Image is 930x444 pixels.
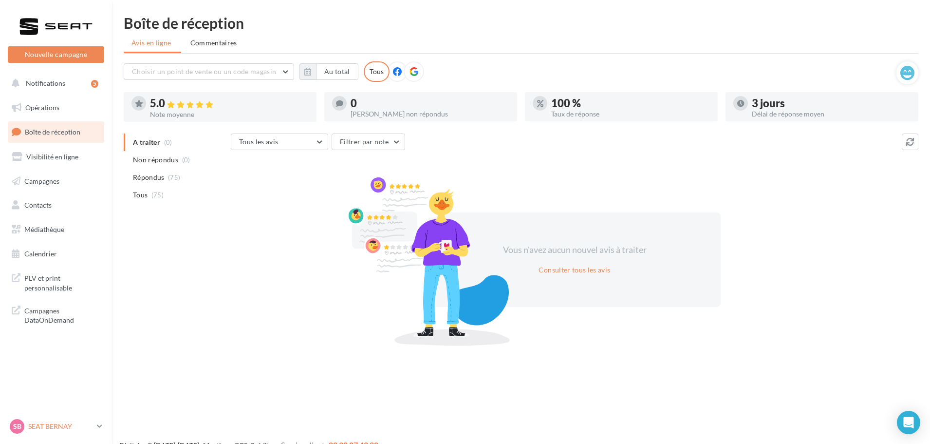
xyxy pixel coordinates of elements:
[6,268,106,296] a: PLV et print personnalisable
[24,176,59,185] span: Campagnes
[133,190,148,200] span: Tous
[6,195,106,215] a: Contacts
[168,174,180,181] span: (75)
[551,98,710,109] div: 100 %
[6,300,106,329] a: Campagnes DataOnDemand
[25,103,59,112] span: Opérations
[231,134,328,150] button: Tous les avis
[316,63,358,80] button: Au total
[25,128,80,136] span: Boîte de réception
[151,191,164,199] span: (75)
[6,121,106,142] a: Boîte de réception
[6,73,102,94] button: Notifications 5
[6,171,106,192] a: Campagnes
[124,63,294,80] button: Choisir un point de vente ou un code magasin
[299,63,358,80] button: Au total
[132,67,276,76] span: Choisir un point de vente ou un code magasin
[24,271,100,292] span: PLV et print personnalisable
[150,98,309,109] div: 5.0
[6,244,106,264] a: Calendrier
[24,201,52,209] span: Contacts
[24,304,100,325] span: Campagnes DataOnDemand
[133,173,165,182] span: Répondus
[24,250,57,258] span: Calendrier
[551,111,710,117] div: Taux de réponse
[8,46,104,63] button: Nouvelle campagne
[133,155,178,165] span: Non répondus
[182,156,190,164] span: (0)
[364,61,390,82] div: Tous
[26,153,78,161] span: Visibilité en ligne
[6,147,106,167] a: Visibilité en ligne
[13,422,21,431] span: SB
[351,111,509,117] div: [PERSON_NAME] non répondus
[535,264,614,276] button: Consulter tous les avis
[190,39,237,47] span: Commentaires
[752,98,911,109] div: 3 jours
[26,79,65,87] span: Notifications
[897,411,920,434] div: Open Intercom Messenger
[24,225,64,233] span: Médiathèque
[124,16,918,30] div: Boîte de réception
[239,137,279,146] span: Tous les avis
[8,417,104,436] a: SB SEAT BERNAY
[351,98,509,109] div: 0
[6,219,106,240] a: Médiathèque
[6,97,106,118] a: Opérations
[150,111,309,118] div: Note moyenne
[491,244,658,256] div: Vous n'avez aucun nouvel avis à traiter
[28,422,93,431] p: SEAT BERNAY
[752,111,911,117] div: Délai de réponse moyen
[91,80,98,88] div: 5
[332,134,405,150] button: Filtrer par note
